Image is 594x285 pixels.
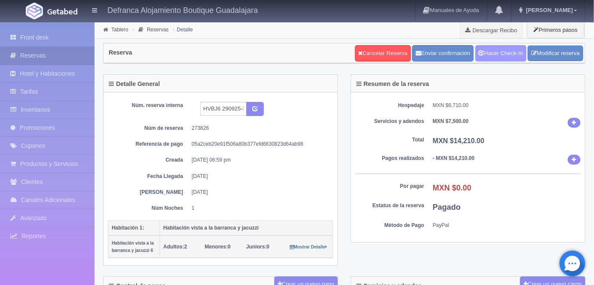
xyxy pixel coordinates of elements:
a: Tablero [111,27,128,33]
dt: Estatus de la reserva [355,202,424,209]
a: Modificar reserva [528,46,583,61]
small: Mostrar Detalle [290,245,327,249]
b: - MXN $14,210.00 [433,155,475,161]
h4: Resumen de la reserva [356,81,429,87]
dt: Núm Noches [114,205,183,212]
dd: 05a2ceb20e91f506a80b377efd6630823d64ab98 [192,141,327,148]
strong: Adultos: [163,244,184,250]
dt: [PERSON_NAME] [114,189,183,196]
dt: Referencia de pago [114,141,183,148]
dd: PayPal [433,222,581,229]
span: 0 [246,244,269,250]
b: MXN $0.00 [433,184,472,192]
a: Cancelar Reserva [355,45,411,61]
dd: 273826 [192,125,327,132]
strong: Juniors: [246,244,266,250]
dd: 1 [192,205,327,212]
dt: Hospedaje [355,102,424,109]
dt: Servicios y adendos [355,118,424,125]
h4: Detalle General [109,81,160,87]
small: Habitación vista a la barranca y jacuzzi 6 [112,241,154,253]
button: Primeros pasos [527,21,585,38]
dt: Pagos realizados [355,155,424,162]
button: Enviar confirmación [412,45,474,61]
a: Mostrar Detalle [290,244,327,250]
dt: Total [355,136,424,144]
dt: Por pagar [355,183,424,190]
span: [PERSON_NAME] [524,7,573,13]
dt: Fecha Llegada [114,173,183,180]
b: Habitación 1: [112,225,144,231]
dt: Método de Pago [355,222,424,229]
b: MXN $7,500.00 [433,118,468,124]
li: Detalle [171,25,195,34]
b: MXN $14,210.00 [433,137,484,144]
dd: [DATE] [192,173,327,180]
strong: Menores: [205,244,228,250]
dt: Núm de reserva [114,125,183,132]
img: Getabed [47,8,77,15]
b: Pagado [433,203,461,211]
h4: Reserva [109,49,132,56]
dt: Núm. reserva interna [114,102,183,109]
a: Reservas [147,27,169,33]
h4: Defranca Alojamiento Boutique Guadalajara [107,4,258,15]
dd: MXN $6,710.00 [433,102,581,109]
dd: [DATE] 06:59 pm [192,156,327,164]
span: 0 [205,244,231,250]
th: Habitación vista a la barranca y jacuzzi [160,221,333,236]
a: Descargar Recibo [461,21,522,39]
span: 2 [163,244,187,250]
dd: [DATE] [192,189,327,196]
a: Hacer Check-In [475,45,527,61]
dt: Creada [114,156,183,164]
img: Getabed [26,3,43,19]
